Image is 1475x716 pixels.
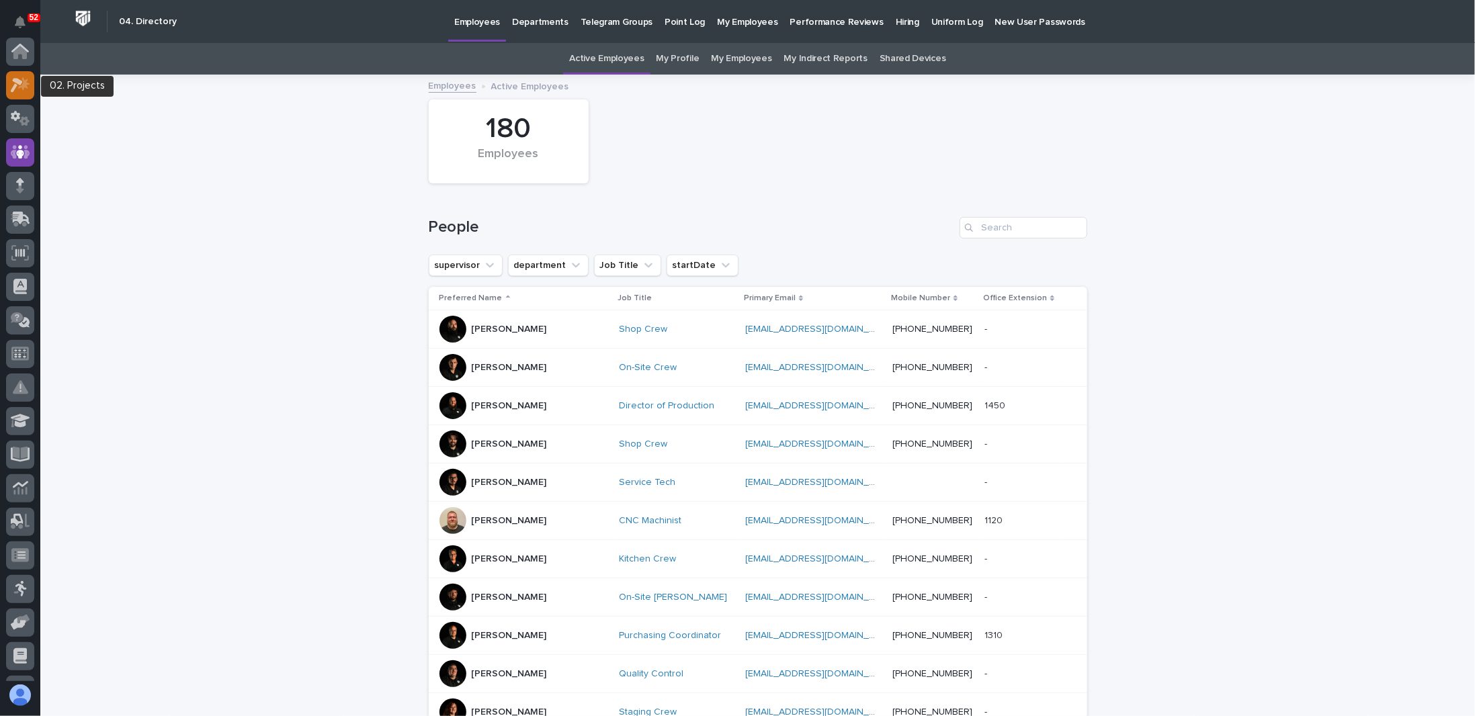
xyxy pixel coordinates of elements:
p: [PERSON_NAME] [472,630,547,641]
a: Shop Crew [619,324,667,335]
a: Quality Control [619,668,683,680]
button: Job Title [594,255,661,276]
tr: [PERSON_NAME]CNC Machinist [EMAIL_ADDRESS][DOMAIN_NAME] [PHONE_NUMBER]11201120 [429,502,1087,540]
button: users-avatar [6,681,34,709]
a: [EMAIL_ADDRESS][DOMAIN_NAME] [745,669,897,678]
a: [EMAIL_ADDRESS][DOMAIN_NAME] [745,554,897,564]
a: Service Tech [619,477,675,488]
a: Shop Crew [619,439,667,450]
a: Active Employees [569,43,644,75]
a: [EMAIL_ADDRESS][DOMAIN_NAME] [745,592,897,602]
button: startDate [667,255,739,276]
a: [EMAIL_ADDRESS][DOMAIN_NAME] [745,439,897,449]
tr: [PERSON_NAME]Purchasing Coordinator [EMAIL_ADDRESS][DOMAIN_NAME] [PHONE_NUMBER]13101310 [429,617,1087,655]
h2: 04. Directory [119,16,177,28]
a: [EMAIL_ADDRESS][DOMAIN_NAME] [745,631,897,640]
tr: [PERSON_NAME]Shop Crew [EMAIL_ADDRESS][DOMAIN_NAME] [PHONE_NUMBER]-- [429,310,1087,349]
div: Notifications52 [17,16,34,38]
p: [PERSON_NAME] [472,515,547,527]
p: [PERSON_NAME] [472,400,547,412]
a: Purchasing Coordinator [619,630,721,641]
a: My Profile [657,43,700,75]
p: [PERSON_NAME] [472,362,547,373]
p: Mobile Number [891,291,950,306]
h1: People [429,218,954,237]
p: [PERSON_NAME] [472,477,547,488]
img: Workspace Logo [71,6,95,31]
p: [PERSON_NAME] [472,668,547,680]
tr: [PERSON_NAME]Shop Crew [EMAIL_ADDRESS][DOMAIN_NAME] [PHONE_NUMBER]-- [429,425,1087,463]
p: - [984,474,990,488]
p: Office Extension [983,291,1047,306]
a: [EMAIL_ADDRESS][DOMAIN_NAME] [745,516,897,525]
p: 1450 [984,398,1008,412]
p: Job Title [618,291,652,306]
a: On-Site [PERSON_NAME] [619,592,727,603]
a: [EMAIL_ADDRESS][DOMAIN_NAME] [745,363,897,372]
tr: [PERSON_NAME]On-Site [PERSON_NAME] [EMAIL_ADDRESS][DOMAIN_NAME] [PHONE_NUMBER]-- [429,578,1087,617]
p: Primary Email [744,291,796,306]
a: [PHONE_NUMBER] [892,631,972,640]
a: [EMAIL_ADDRESS][DOMAIN_NAME] [745,478,897,487]
div: 180 [452,112,566,146]
p: - [984,551,990,565]
tr: [PERSON_NAME]On-Site Crew [EMAIL_ADDRESS][DOMAIN_NAME] [PHONE_NUMBER]-- [429,349,1087,387]
button: supervisor [429,255,503,276]
a: [EMAIL_ADDRESS][DOMAIN_NAME] [745,401,897,410]
tr: [PERSON_NAME]Service Tech [EMAIL_ADDRESS][DOMAIN_NAME] -- [429,463,1087,502]
tr: [PERSON_NAME]Quality Control [EMAIL_ADDRESS][DOMAIN_NAME] [PHONE_NUMBER]-- [429,655,1087,693]
a: [PHONE_NUMBER] [892,324,972,334]
p: [PERSON_NAME] [472,553,547,565]
button: Notifications [6,8,34,36]
p: Preferred Name [439,291,503,306]
a: CNC Machinist [619,515,681,527]
p: - [984,589,990,603]
input: Search [960,217,1087,238]
p: 52 [30,13,38,22]
p: 1310 [984,627,1005,641]
button: department [508,255,589,276]
p: [PERSON_NAME] [472,592,547,603]
a: [PHONE_NUMBER] [892,516,972,525]
p: [PERSON_NAME] [472,324,547,335]
p: Active Employees [491,78,569,93]
a: [PHONE_NUMBER] [892,669,972,678]
a: My Indirect Reports [784,43,868,75]
a: On-Site Crew [619,362,677,373]
p: - [984,321,990,335]
a: Shared Devices [880,43,946,75]
a: Kitchen Crew [619,553,676,565]
div: Employees [452,147,566,175]
p: - [984,436,990,450]
p: - [984,666,990,680]
a: [PHONE_NUMBER] [892,363,972,372]
p: 1120 [984,512,1005,527]
a: Director of Production [619,400,714,412]
p: - [984,359,990,373]
a: [PHONE_NUMBER] [892,401,972,410]
p: [PERSON_NAME] [472,439,547,450]
a: [PHONE_NUMBER] [892,439,972,449]
a: [PHONE_NUMBER] [892,592,972,602]
a: [PHONE_NUMBER] [892,554,972,564]
a: [EMAIL_ADDRESS][DOMAIN_NAME] [745,324,897,334]
tr: [PERSON_NAME]Director of Production [EMAIL_ADDRESS][DOMAIN_NAME] [PHONE_NUMBER]14501450 [429,387,1087,425]
tr: [PERSON_NAME]Kitchen Crew [EMAIL_ADDRESS][DOMAIN_NAME] [PHONE_NUMBER]-- [429,540,1087,578]
a: Employees [429,77,476,93]
a: My Employees [711,43,771,75]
